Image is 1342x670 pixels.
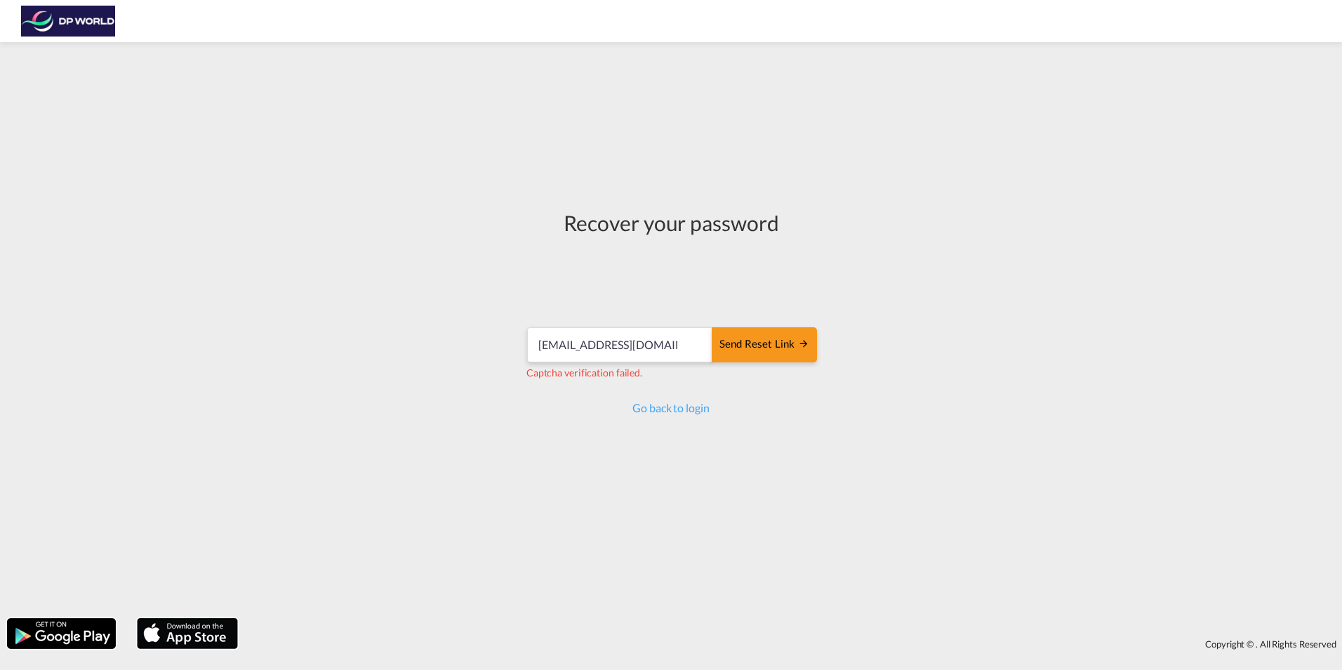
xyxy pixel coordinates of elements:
div: Recover your password [525,208,817,237]
div: Send reset link [719,336,809,353]
img: c08ca190194411f088ed0f3ba295208c.png [21,6,116,37]
a: Go back to login [632,401,709,414]
img: apple.png [135,617,239,650]
img: google.png [6,617,117,650]
button: SEND RESET LINK [712,327,817,362]
div: Copyright © . All Rights Reserved [245,632,1342,656]
md-icon: icon-arrow-right [798,338,809,349]
span: Captcha verification failed. [526,367,642,379]
iframe: reCAPTCHA [564,251,778,306]
input: Email [527,327,713,362]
